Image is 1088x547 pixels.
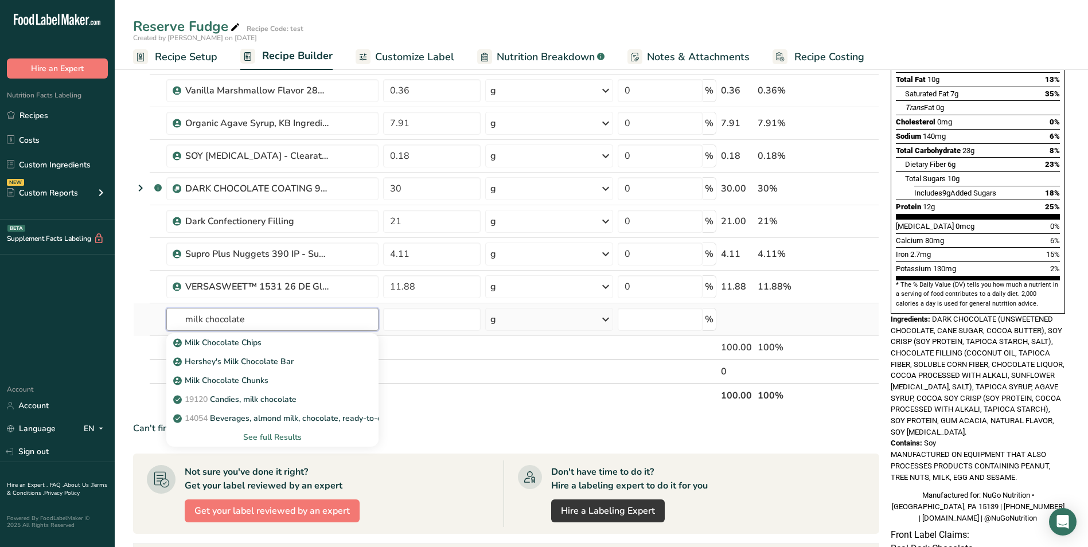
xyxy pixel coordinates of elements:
span: 0% [1050,118,1060,126]
div: Recipe Code: test [247,24,303,34]
span: Created by [PERSON_NAME] on [DATE] [133,33,257,42]
div: Custom Reports [7,187,78,199]
div: 100.00 [721,341,754,354]
span: Includes Added Sugars [914,189,996,197]
div: 100% [758,341,825,354]
div: Powered By FoodLabelMaker © 2025 All Rights Reserved [7,515,108,529]
input: Add Ingredient [166,308,379,331]
div: 7.91% [758,116,825,130]
span: 12g [923,202,935,211]
span: Total Sugars [905,174,946,183]
span: Nutrition Breakdown [497,49,595,65]
div: 21.00 [721,214,754,228]
div: g [490,149,496,163]
div: Can't find your ingredient? [133,421,879,435]
div: 21% [758,214,825,228]
span: 80mg [925,236,944,245]
th: 100.00 [719,383,756,407]
p: Hershey's Milk Chocolate Bar [176,355,294,368]
span: Recipe Setup [155,49,217,65]
div: NEW [7,179,24,186]
div: 7.91 [721,116,754,130]
div: Vanilla Marshmallow Flavor 28800 [185,84,329,97]
div: 0.18 [721,149,754,163]
span: 6% [1050,132,1060,140]
span: Recipe Builder [262,48,333,64]
span: 7g [950,89,958,98]
div: Don't have time to do it? Hire a labeling expert to do it for you [551,465,708,493]
span: DARK CHOCOLATE (UNSWEETENED CHOCOLATE, CANE SUGAR, COCOA BUTTER), SOY CRISP (SOY PROTEIN, TAPIOCA... [891,315,1064,436]
a: Notes & Attachments [627,44,750,70]
div: BETA [7,225,25,232]
span: 0% [1050,222,1060,230]
span: Get your label reviewed by an expert [194,504,350,518]
div: Organic Agave Syrup, KB Ingredients [185,116,329,130]
div: 30.00 [721,182,754,196]
span: Customize Label [375,49,454,65]
a: Customize Label [356,44,454,70]
div: SOY [MEDICAL_DATA] - Clearate B-60 [185,149,329,163]
a: 14054Beverages, almond milk, chocolate, ready-to-drink [166,409,379,428]
th: 100% [755,383,827,407]
span: 130mg [933,264,956,273]
div: g [490,182,496,196]
div: g [490,116,496,130]
div: Dark Confectionery Filling [185,214,329,228]
span: 23% [1045,160,1060,169]
span: Sodium [896,132,921,140]
span: Potassium [896,264,931,273]
div: Supro Plus Nuggets 390 IP - Supro Plus Nuggets 390 [185,247,329,261]
span: 10g [927,75,939,84]
span: Protein [896,202,921,211]
p: Front Label Claims: [891,528,1065,542]
div: DARK CHOCOLATE COATING 97% Skokie / 3% Liquor [185,182,329,196]
span: 2.7mg [910,250,931,259]
div: VERSASWEET™ 1531 26 DE Glucose Syrup [185,280,329,294]
a: Terms & Conditions . [7,481,107,497]
div: 4.11% [758,247,825,261]
span: 8% [1050,146,1060,155]
div: g [490,84,496,97]
i: Trans [905,103,924,112]
a: Recipe Setup [133,44,217,70]
span: Saturated Fat [905,89,949,98]
a: About Us . [64,481,91,489]
a: FAQ . [50,481,64,489]
a: 19120Candies, milk chocolate [166,390,379,409]
th: Net Totals [164,383,719,407]
span: Fat [905,103,934,112]
div: Manufactured for: NuGo Nutrition • [GEOGRAPHIC_DATA], PA 15139 | [PHONE_NUMBER] | [DOMAIN_NAME] |... [891,490,1065,523]
a: Recipe Builder [240,43,333,71]
span: 140mg [923,132,946,140]
div: 11.88 [721,280,754,294]
a: Hershey's Milk Chocolate Bar [166,352,379,371]
p: Milk Chocolate Chips [176,337,262,349]
span: 25% [1045,202,1060,211]
div: Not sure you've done it right? Get your label reviewed by an expert [185,465,342,493]
a: Privacy Policy [44,489,80,497]
span: 9g [942,189,950,197]
span: 14054 [185,413,208,424]
a: Milk Chocolate Chips [166,333,379,352]
span: Contains: [891,439,922,447]
span: 15% [1046,250,1060,259]
div: g [490,280,496,294]
span: [MEDICAL_DATA] [896,222,954,230]
button: Hire an Expert [7,58,108,79]
span: 6g [947,160,956,169]
div: 4.11 [721,247,754,261]
section: * The % Daily Value (DV) tells you how much a nutrient in a serving of food contributes to a dail... [896,280,1060,308]
span: Notes & Attachments [647,49,750,65]
span: Total Fat [896,75,926,84]
a: Nutrition Breakdown [477,44,605,70]
span: 19120 [185,394,208,405]
p: Beverages, almond milk, chocolate, ready-to-drink [176,412,395,424]
div: 0.18% [758,149,825,163]
span: 13% [1045,75,1060,84]
p: Milk Chocolate Chunks [176,374,268,386]
div: EN [84,422,108,436]
span: 23g [962,146,974,155]
span: Ingredients: [891,315,930,323]
span: 0mcg [956,222,974,230]
a: Hire a Labeling Expert [551,499,665,522]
